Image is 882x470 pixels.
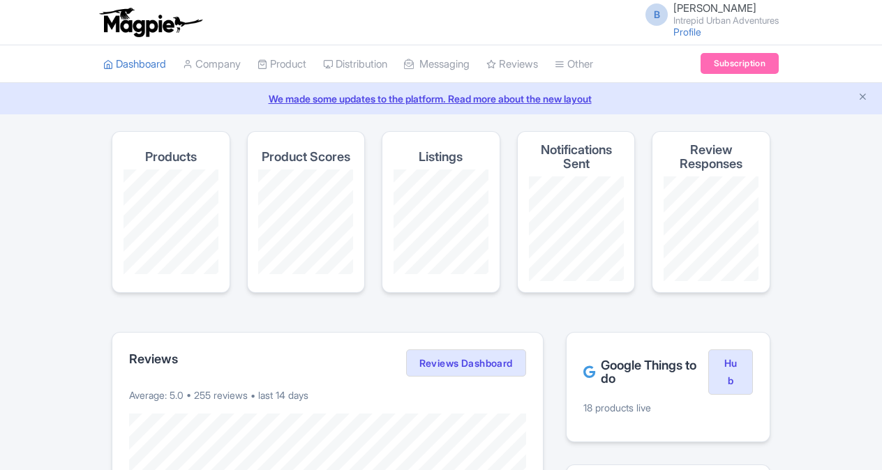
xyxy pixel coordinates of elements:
[145,150,197,164] h4: Products
[858,90,868,106] button: Close announcement
[673,26,701,38] a: Profile
[8,91,874,106] a: We made some updates to the platform. Read more about the new layout
[404,45,470,84] a: Messaging
[262,150,350,164] h4: Product Scores
[583,400,753,415] p: 18 products live
[419,150,463,164] h4: Listings
[406,349,526,377] a: Reviews Dashboard
[96,7,204,38] img: logo-ab69f6fb50320c5b225c76a69d11143b.png
[257,45,306,84] a: Product
[129,388,526,402] p: Average: 5.0 • 255 reviews • last 14 days
[486,45,538,84] a: Reviews
[529,143,624,171] h4: Notifications Sent
[673,16,779,25] small: Intrepid Urban Adventures
[323,45,387,84] a: Distribution
[645,3,668,26] span: B
[129,352,178,366] h2: Reviews
[664,143,758,171] h4: Review Responses
[701,53,779,74] a: Subscription
[637,3,779,25] a: B [PERSON_NAME] Intrepid Urban Adventures
[673,1,756,15] span: [PERSON_NAME]
[103,45,166,84] a: Dashboard
[708,349,753,395] a: Hub
[583,358,708,386] h2: Google Things to do
[555,45,593,84] a: Other
[183,45,241,84] a: Company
